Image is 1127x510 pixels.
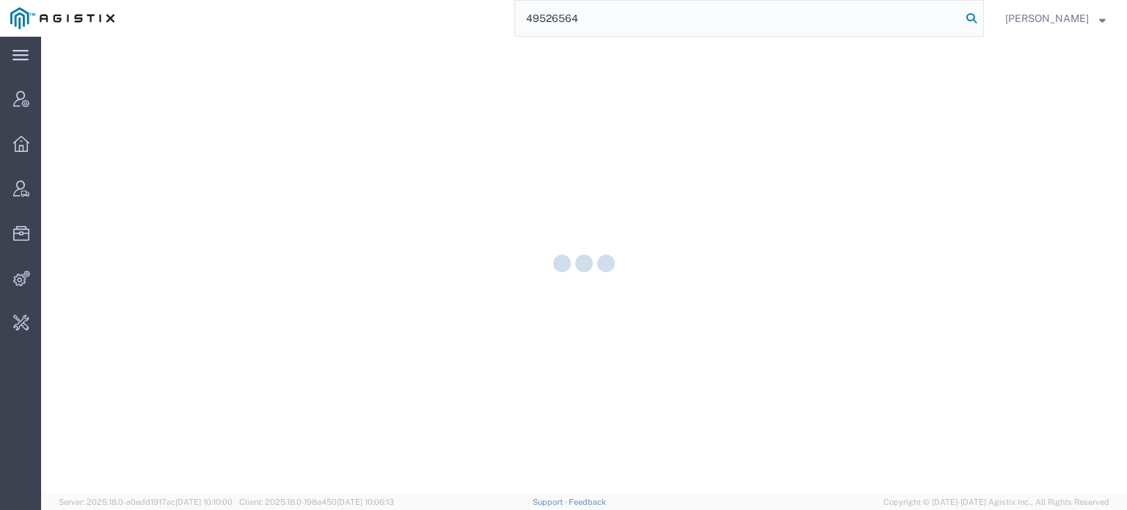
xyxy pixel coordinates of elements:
[59,498,233,506] span: Server: 2025.18.0-a0edd1917ac
[10,7,114,29] img: logo
[1005,10,1089,26] span: Stanislav Polovyi
[883,496,1109,509] span: Copyright © [DATE]-[DATE] Agistix Inc., All Rights Reserved
[515,1,961,36] input: Search for shipment number, reference number
[239,498,394,506] span: Client: 2025.18.0-198a450
[337,498,394,506] span: [DATE] 10:06:13
[175,498,233,506] span: [DATE] 10:10:00
[1004,10,1106,27] button: [PERSON_NAME]
[569,498,606,506] a: Feedback
[533,498,569,506] a: Support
